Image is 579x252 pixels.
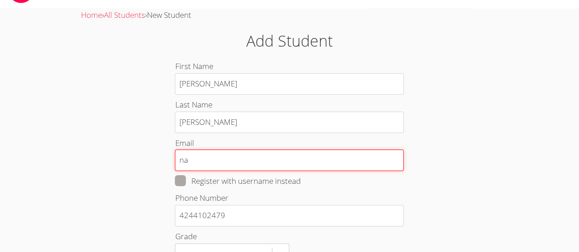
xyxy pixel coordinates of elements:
input: Email [175,150,404,171]
h1: Add Student [133,29,446,53]
span: New Student [147,10,191,20]
span: First Name [175,61,213,71]
span: Last Name [175,99,212,110]
span: Grade [175,231,196,241]
input: Phone Number [175,205,404,226]
label: Register with username instead [175,175,300,187]
div: › › [81,9,498,22]
input: Last Name [175,112,404,133]
input: First Name [175,73,404,95]
a: Home [81,10,102,20]
span: Email [175,138,194,148]
a: All Students [104,10,145,20]
span: Phone Number [175,193,228,203]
